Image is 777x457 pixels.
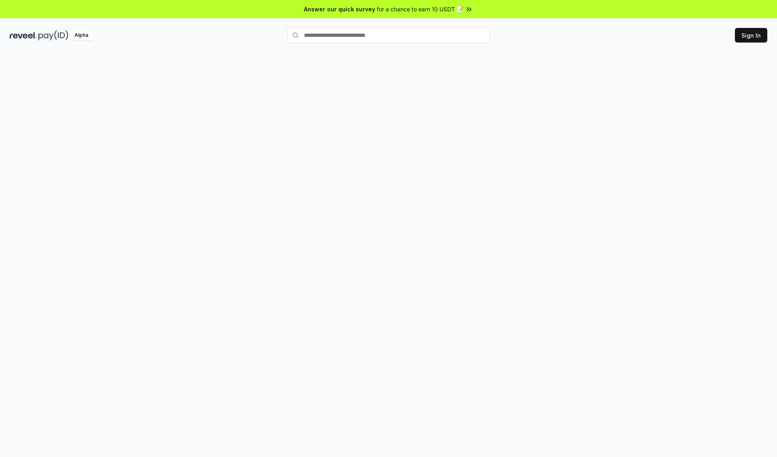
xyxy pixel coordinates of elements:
span: Answer our quick survey [304,5,375,13]
img: reveel_dark [10,30,37,40]
button: Sign In [735,28,767,43]
span: for a chance to earn 10 USDT 📝 [377,5,463,13]
div: Alpha [70,30,93,40]
img: pay_id [38,30,68,40]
